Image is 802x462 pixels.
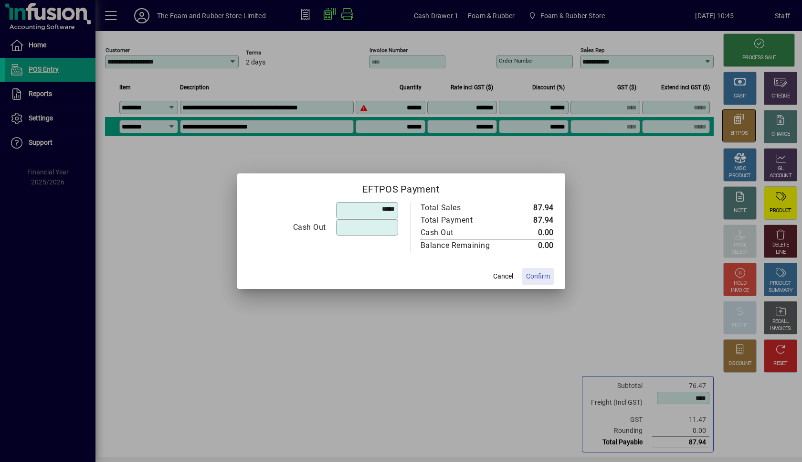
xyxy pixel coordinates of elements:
[526,271,550,281] span: Confirm
[510,226,554,239] td: 0.00
[421,227,501,238] div: Cash Out
[510,202,554,214] td: 87.94
[510,239,554,252] td: 0.00
[510,214,554,226] td: 87.94
[420,202,510,214] td: Total Sales
[522,268,554,285] button: Confirm
[420,214,510,226] td: Total Payment
[488,268,518,285] button: Cancel
[493,271,513,281] span: Cancel
[421,240,501,251] div: Balance Remaining
[249,222,326,233] div: Cash Out
[237,173,565,201] h2: EFTPOS Payment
